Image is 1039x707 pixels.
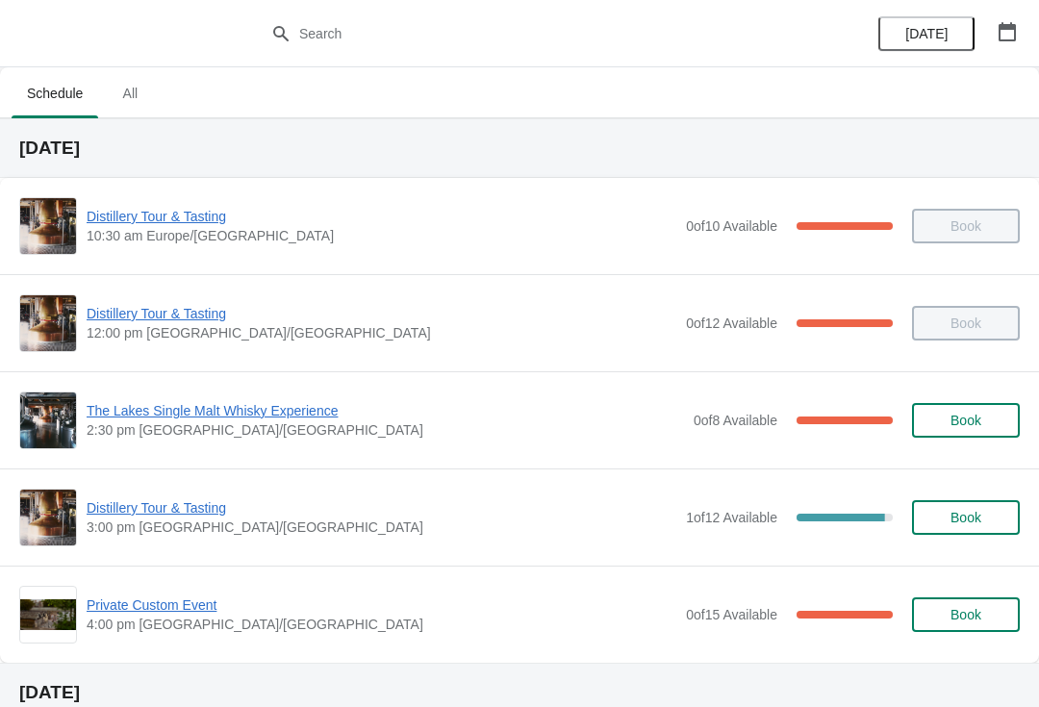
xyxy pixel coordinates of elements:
span: 12:00 pm [GEOGRAPHIC_DATA]/[GEOGRAPHIC_DATA] [87,323,676,342]
img: Distillery Tour & Tasting | | 12:00 pm Europe/London [20,295,76,351]
img: Distillery Tour & Tasting | | 3:00 pm Europe/London [20,490,76,545]
span: Distillery Tour & Tasting [87,498,676,518]
span: The Lakes Single Malt Whisky Experience [87,401,684,420]
span: 0 of 8 Available [694,413,777,428]
span: All [106,76,154,111]
span: Book [950,413,981,428]
h2: [DATE] [19,139,1020,158]
span: Book [950,607,981,622]
button: Book [912,500,1020,535]
span: 1 of 12 Available [686,510,777,525]
span: 0 of 10 Available [686,218,777,234]
button: [DATE] [878,16,975,51]
img: The Lakes Single Malt Whisky Experience | | 2:30 pm Europe/London [20,392,76,448]
span: 10:30 am Europe/[GEOGRAPHIC_DATA] [87,226,676,245]
span: Book [950,510,981,525]
input: Search [298,16,779,51]
h2: [DATE] [19,683,1020,702]
span: Private Custom Event [87,595,676,615]
span: 0 of 15 Available [686,607,777,622]
span: Distillery Tour & Tasting [87,304,676,323]
img: Distillery Tour & Tasting | | 10:30 am Europe/London [20,198,76,254]
span: 0 of 12 Available [686,316,777,331]
span: 4:00 pm [GEOGRAPHIC_DATA]/[GEOGRAPHIC_DATA] [87,615,676,634]
span: [DATE] [905,26,948,41]
span: Schedule [12,76,98,111]
button: Book [912,597,1020,632]
button: Book [912,403,1020,438]
img: Private Custom Event | | 4:00 pm Europe/London [20,599,76,631]
span: 2:30 pm [GEOGRAPHIC_DATA]/[GEOGRAPHIC_DATA] [87,420,684,440]
span: 3:00 pm [GEOGRAPHIC_DATA]/[GEOGRAPHIC_DATA] [87,518,676,537]
span: Distillery Tour & Tasting [87,207,676,226]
